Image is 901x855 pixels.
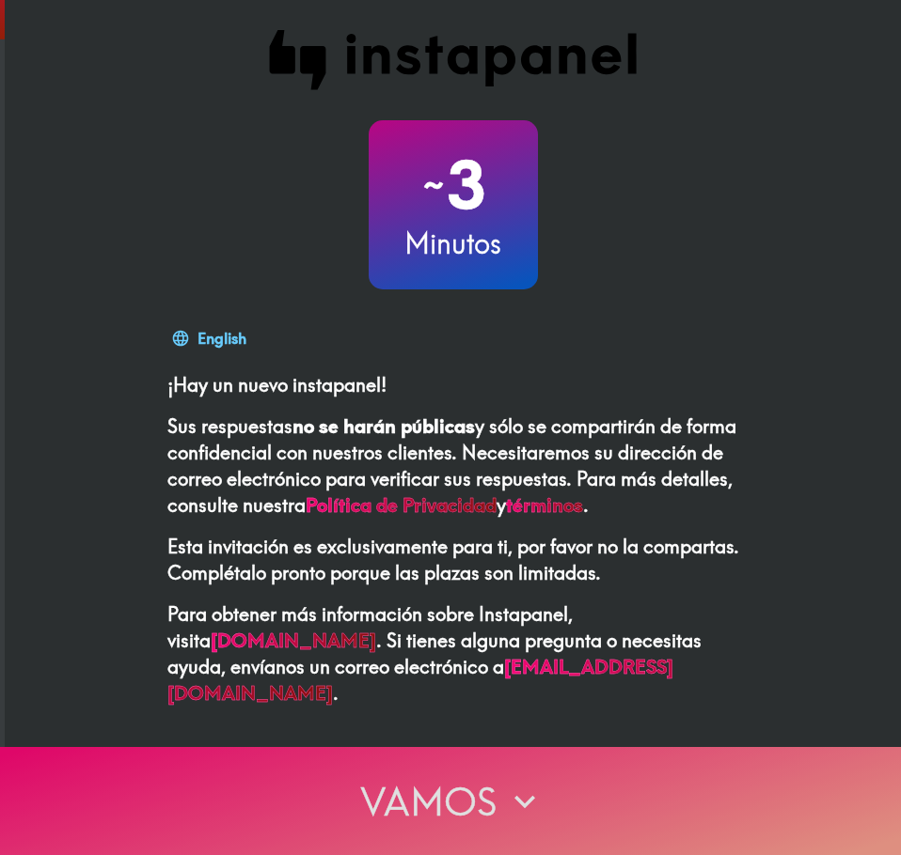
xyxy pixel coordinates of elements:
[167,319,254,357] button: English
[211,629,376,652] a: [DOMAIN_NAME]
[292,414,475,438] b: no se harán públicas
[198,325,246,351] div: English
[369,147,538,224] h2: 3
[269,30,638,90] img: Instapanel
[506,493,583,517] a: términos
[167,373,387,396] span: ¡Hay un nuevo instapanel!
[167,534,739,586] p: Esta invitación es exclusivamente para ti, por favor no la compartas. Complétalo pronto porque la...
[167,655,673,705] a: [EMAIL_ADDRESS][DOMAIN_NAME]
[420,157,447,213] span: ~
[306,493,497,517] a: Política de Privacidad
[167,601,739,707] p: Para obtener más información sobre Instapanel, visita . Si tienes alguna pregunta o necesitas ayu...
[167,413,739,519] p: Sus respuestas y sólo se compartirán de forma confidencial con nuestros clientes. Necesitaremos s...
[369,224,538,263] h3: Minutos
